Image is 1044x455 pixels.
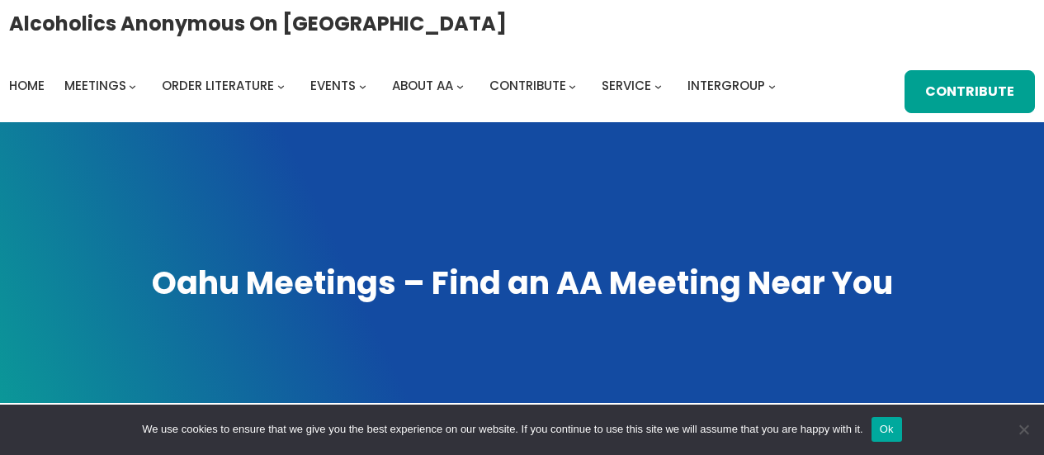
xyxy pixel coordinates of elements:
a: Meetings [64,74,126,97]
button: Ok [872,417,902,442]
button: Contribute submenu [569,82,576,89]
span: Meetings [64,77,126,94]
span: About AA [392,77,453,94]
a: Contribute [489,74,566,97]
span: Intergroup [687,77,765,94]
a: Alcoholics Anonymous on [GEOGRAPHIC_DATA] [9,6,507,41]
a: Contribute [905,70,1035,113]
button: Meetings submenu [129,82,136,89]
button: About AA submenu [456,82,464,89]
a: Intergroup [687,74,765,97]
span: We use cookies to ensure that we give you the best experience on our website. If you continue to ... [142,421,862,438]
a: Service [602,74,651,97]
span: Contribute [489,77,566,94]
a: Events [310,74,356,97]
span: No [1015,421,1032,438]
button: Events submenu [359,82,366,89]
nav: Intergroup [9,74,782,97]
span: Order Literature [162,77,274,94]
a: About AA [392,74,453,97]
span: Home [9,77,45,94]
button: Order Literature submenu [277,82,285,89]
span: Events [310,77,356,94]
button: Service submenu [654,82,662,89]
h1: Oahu Meetings – Find an AA Meeting Near You [17,262,1027,305]
button: Intergroup submenu [768,82,776,89]
span: Service [602,77,651,94]
a: Home [9,74,45,97]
